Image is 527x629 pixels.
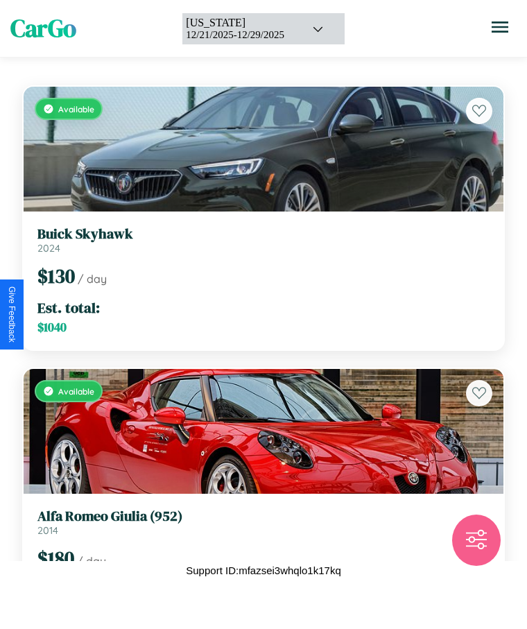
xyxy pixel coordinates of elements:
a: Alfa Romeo Giulia (952)2014 [37,508,490,537]
h3: Buick Skyhawk [37,225,490,242]
span: 2024 [37,242,60,255]
h3: Alfa Romeo Giulia (952) [37,508,490,524]
a: Buick Skyhawk2024 [37,225,490,255]
span: Available [58,386,94,397]
span: / day [78,272,107,286]
span: Est. total: [37,298,100,318]
span: $ 130 [37,263,75,289]
span: / day [77,554,106,568]
span: Available [58,104,94,114]
div: Give Feedback [7,286,17,343]
span: $ 1040 [37,319,67,336]
div: [US_STATE] [186,17,294,29]
p: Support ID: mfazsei3whqlo1k17kq [186,561,340,580]
span: $ 180 [37,545,74,571]
span: 2014 [37,524,58,537]
span: CarGo [10,12,76,45]
div: 12 / 21 / 2025 - 12 / 29 / 2025 [186,29,294,41]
